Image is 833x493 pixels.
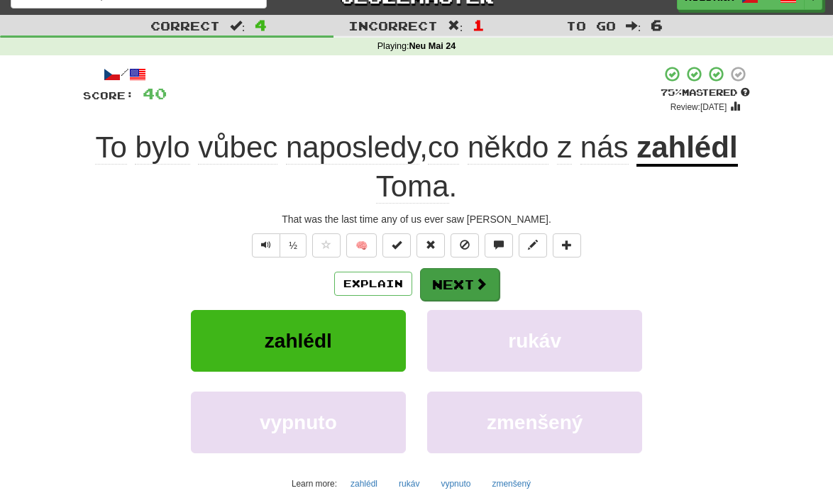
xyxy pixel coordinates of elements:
div: Mastered [661,87,750,99]
span: : [626,20,641,32]
span: bylo [135,131,189,165]
span: 6 [651,16,663,33]
button: Reset to 0% Mastered (alt+r) [417,233,445,257]
span: To go [566,18,616,33]
button: Edit sentence (alt+d) [519,233,547,257]
span: To [95,131,126,165]
span: Toma [376,170,449,204]
span: nás [580,131,629,165]
button: zmenšený [427,392,642,453]
button: rukáv [427,310,642,372]
span: 40 [143,84,167,102]
button: Next [420,268,500,301]
span: Correct [150,18,220,33]
button: Discuss sentence (alt+u) [485,233,513,257]
span: 4 [255,16,267,33]
button: zahlédl [191,310,406,372]
button: ½ [280,233,307,257]
div: That was the last time any of us ever saw [PERSON_NAME]. [83,212,750,226]
button: Favorite sentence (alt+f) [312,233,341,257]
button: 🧠 [346,233,377,257]
span: . [376,170,457,204]
span: vypnuto [260,411,337,433]
span: , [95,131,636,164]
span: 75 % [661,87,682,98]
button: Add to collection (alt+a) [553,233,581,257]
span: 1 [473,16,485,33]
button: Set this sentence to 100% Mastered (alt+m) [382,233,411,257]
div: / [83,65,167,83]
span: někdo [468,131,548,165]
span: vůbec [198,131,277,165]
span: : [448,20,463,32]
span: zahlédl [265,330,332,352]
button: Ignore sentence (alt+i) [451,233,479,257]
span: zmenšený [487,411,583,433]
span: : [230,20,246,32]
button: vypnuto [191,392,406,453]
button: Explain [334,272,412,296]
span: Incorrect [348,18,438,33]
span: z [557,131,572,165]
div: Text-to-speech controls [249,233,307,257]
span: Score: [83,89,134,101]
button: Play sentence audio (ctl+space) [252,233,280,257]
strong: Neu Mai 24 [409,41,456,51]
span: co [428,131,459,165]
span: rukáv [508,330,561,352]
u: zahlédl [636,131,737,167]
small: Review: [DATE] [671,102,727,112]
span: naposledy [286,131,419,165]
small: Learn more: [292,479,337,489]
